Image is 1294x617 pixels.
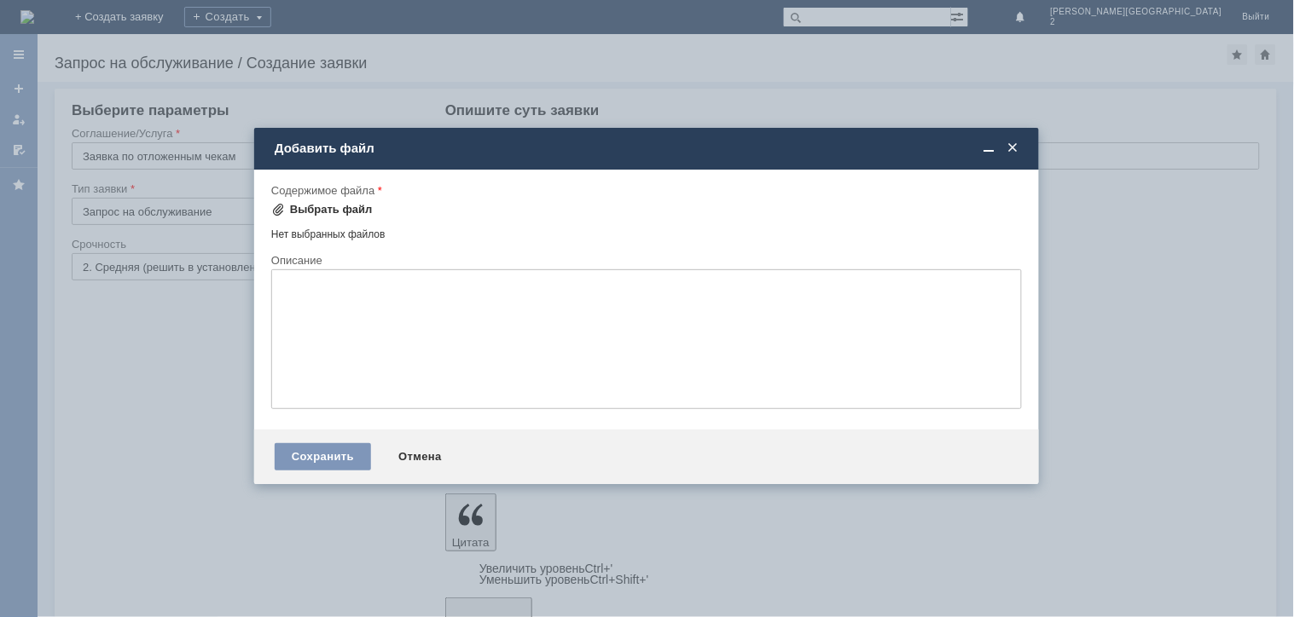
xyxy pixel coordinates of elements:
[275,141,1022,156] div: Добавить файл
[7,7,249,20] div: прошу удалить отложенные чеки [DATE]
[1005,141,1022,156] span: Закрыть
[271,222,1022,241] div: Нет выбранных файлов
[981,141,998,156] span: Свернуть (Ctrl + M)
[271,185,1018,196] div: Содержимое файла
[290,203,373,216] div: Выбрать файл
[271,255,1018,266] div: Описание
